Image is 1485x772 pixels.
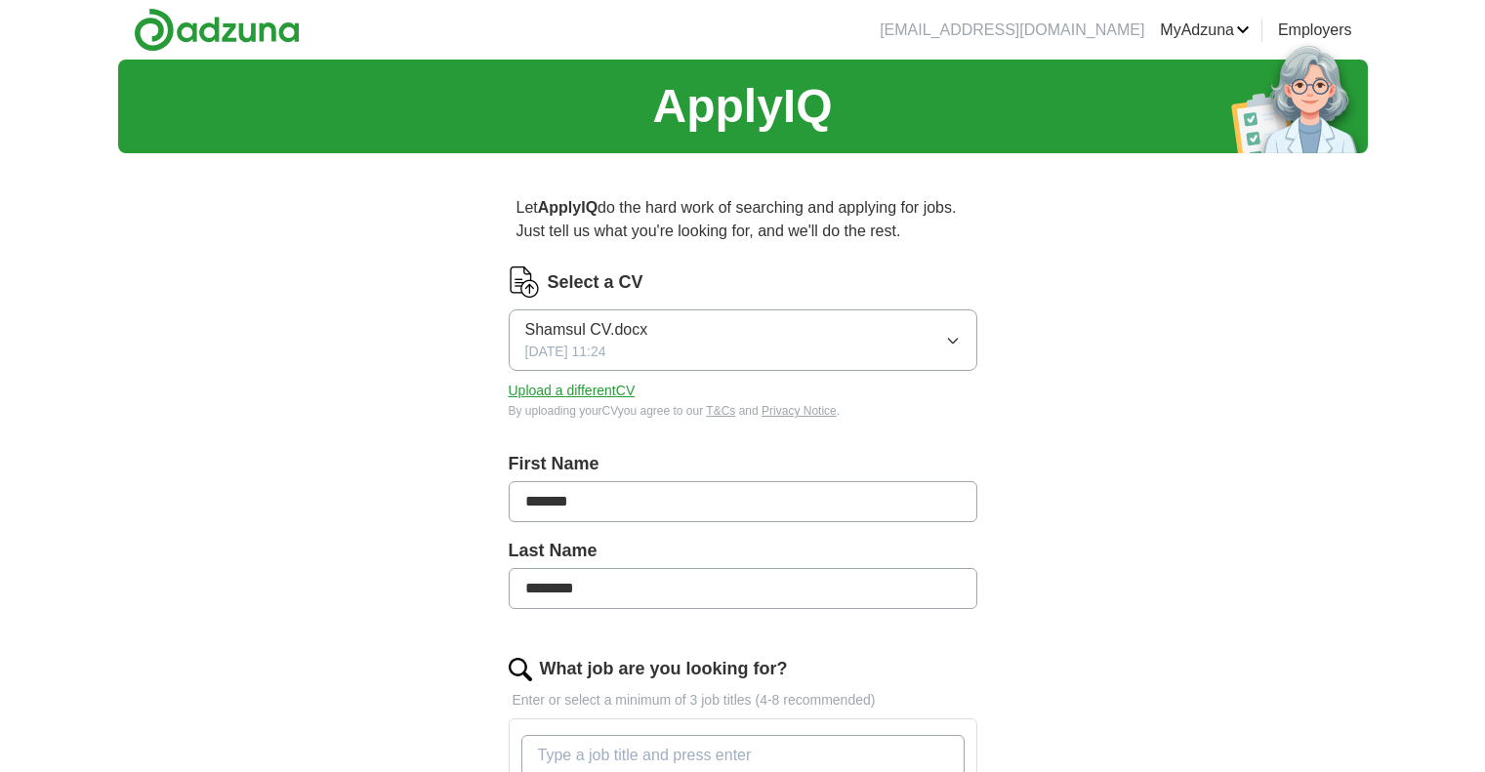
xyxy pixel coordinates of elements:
[652,71,832,142] h1: ApplyIQ
[706,404,735,418] a: T&Cs
[509,188,977,251] p: Let do the hard work of searching and applying for jobs. Just tell us what you're looking for, an...
[880,19,1144,42] li: [EMAIL_ADDRESS][DOMAIN_NAME]
[509,658,532,681] img: search.png
[525,318,648,342] span: Shamsul CV.docx
[509,266,540,298] img: CV Icon
[1160,19,1250,42] a: MyAdzuna
[525,342,606,362] span: [DATE] 11:24
[134,8,300,52] img: Adzuna logo
[538,199,598,216] strong: ApplyIQ
[509,309,977,371] button: Shamsul CV.docx[DATE] 11:24
[509,381,636,401] button: Upload a differentCV
[509,690,977,711] p: Enter or select a minimum of 3 job titles (4-8 recommended)
[509,538,977,564] label: Last Name
[1278,19,1352,42] a: Employers
[509,451,977,477] label: First Name
[548,269,643,296] label: Select a CV
[762,404,837,418] a: Privacy Notice
[509,402,977,420] div: By uploading your CV you agree to our and .
[540,656,788,682] label: What job are you looking for?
